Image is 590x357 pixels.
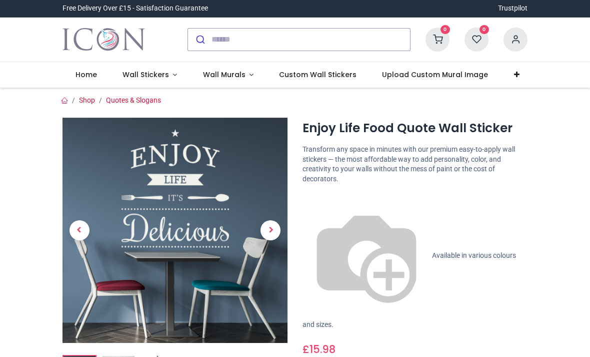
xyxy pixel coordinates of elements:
span: Previous [69,220,89,240]
img: Enjoy Life Food Quote Wall Sticker [62,118,287,343]
a: Wall Stickers [109,62,190,88]
sup: 0 [440,25,450,35]
div: Free Delivery Over £15 - Satisfaction Guarantee [62,4,208,14]
span: Wall Stickers [122,70,169,80]
img: Icon Wall Stickers [62,26,145,54]
a: Quotes & Slogans [106,96,161,104]
a: 0 [464,35,488,43]
span: Upload Custom Mural Image [382,70,488,80]
span: Home [75,70,97,80]
a: Wall Murals [190,62,266,88]
sup: 0 [479,25,489,35]
a: Shop [79,96,95,104]
span: Next [260,220,280,240]
img: color-wheel.png [302,192,430,320]
a: 0 [425,35,449,43]
p: Transform any space in minutes with our premium easy-to-apply wall stickers — the most affordable... [302,145,527,184]
span: £ [302,342,335,356]
a: Next [254,151,288,309]
a: Trustpilot [498,4,527,14]
span: 15.98 [309,342,335,356]
h1: Enjoy Life Food Quote Wall Sticker [302,120,527,137]
span: Custom Wall Stickers [279,70,356,80]
a: Logo of Icon Wall Stickers [62,26,145,54]
span: Wall Murals [203,70,245,80]
a: Previous [62,151,96,309]
button: Submit [188,29,211,51]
